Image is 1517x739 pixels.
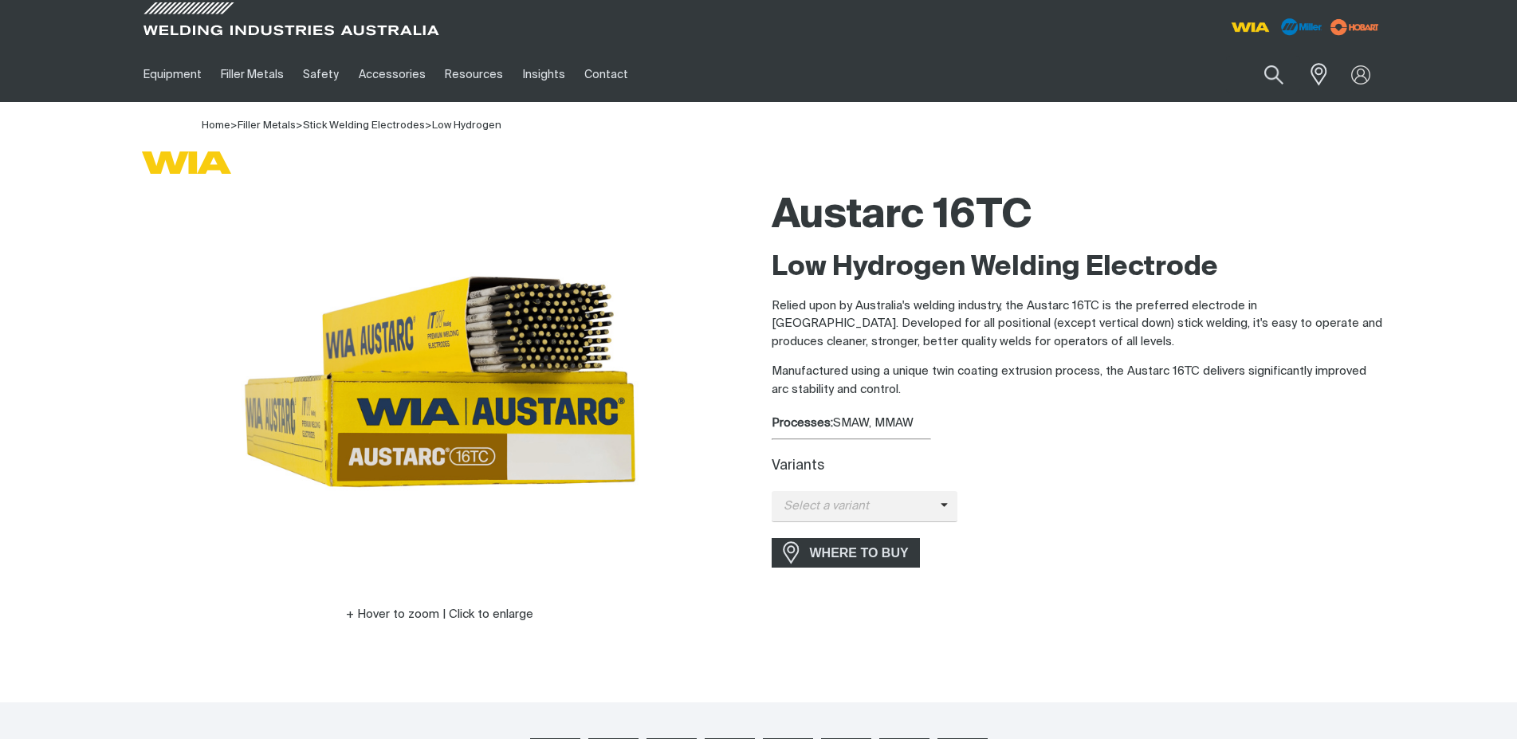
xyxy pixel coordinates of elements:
strong: Processes: [772,417,833,429]
a: Low Hydrogen [432,120,501,131]
span: WHERE TO BUY [800,540,919,566]
a: Filler Metals [238,120,296,131]
a: Equipment [134,47,211,102]
h1: Austarc 16TC [772,191,1384,242]
span: Select a variant [772,497,941,516]
a: Safety [293,47,348,102]
a: Contact [575,47,638,102]
p: Relied upon by Australia's welding industry, the Austarc 16TC is the preferred electrode in [GEOG... [772,297,1384,352]
a: Home [202,119,230,131]
img: Austarc 16TC [241,183,639,581]
a: Insights [513,47,574,102]
span: > [425,120,432,131]
label: Variants [772,459,824,473]
h2: Low Hydrogen Welding Electrode [772,250,1384,285]
img: miller [1326,15,1384,39]
a: WHERE TO BUY [772,538,921,568]
span: > [230,120,238,131]
button: Hover to zoom | Click to enlarge [336,605,543,624]
a: Stick Welding Electrodes [303,120,425,131]
div: SMAW, MMAW [772,415,1384,433]
input: Product name or item number... [1226,56,1300,93]
nav: Main [134,47,1071,102]
a: Filler Metals [211,47,293,102]
span: Home [202,120,230,131]
p: Manufactured using a unique twin coating extrusion process, the Austarc 16TC delivers significant... [772,363,1384,399]
span: > [296,120,303,131]
a: Resources [435,47,513,102]
a: Accessories [349,47,435,102]
button: Search products [1247,56,1301,93]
